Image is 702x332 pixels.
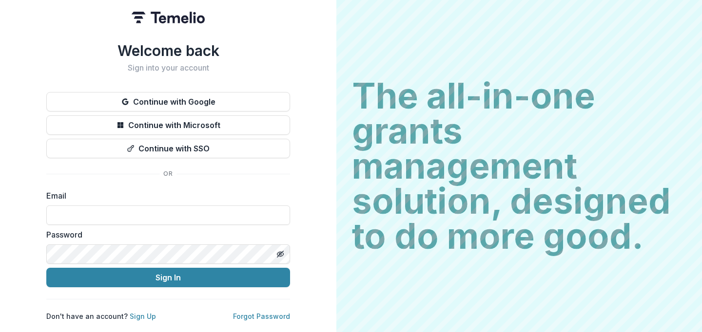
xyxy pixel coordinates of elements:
[46,92,290,111] button: Continue with Google
[46,42,290,59] h1: Welcome back
[46,190,284,202] label: Email
[46,115,290,135] button: Continue with Microsoft
[132,12,205,23] img: Temelio
[46,229,284,240] label: Password
[273,246,288,262] button: Toggle password visibility
[46,139,290,158] button: Continue with SSO
[46,311,156,321] p: Don't have an account?
[46,63,290,73] h2: Sign into your account
[130,312,156,320] a: Sign Up
[46,268,290,287] button: Sign In
[233,312,290,320] a: Forgot Password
